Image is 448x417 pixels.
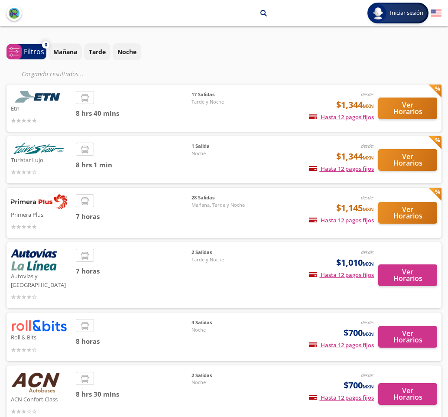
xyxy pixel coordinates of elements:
[11,319,67,332] img: Roll & Bits
[192,98,252,106] span: Tarde y Noche
[192,319,252,326] span: 4 Salidas
[309,394,374,401] span: Hasta 12 pagos fijos
[76,336,192,346] span: 8 horas
[378,149,437,171] button: Ver Horarios
[192,372,252,379] span: 2 Salidas
[192,143,252,150] span: 1 Salida
[76,160,192,170] span: 8 hrs 1 min
[120,9,182,18] p: [GEOGRAPHIC_DATA]
[344,326,374,339] span: $700
[11,143,67,154] img: Turistar Lujo
[192,194,252,202] span: 28 Salidas
[11,372,60,394] img: ACN Confort Class
[192,326,252,334] span: Noche
[378,98,437,119] button: Ver Horarios
[363,383,374,390] small: MXN
[336,256,374,269] span: $1,010
[336,202,374,215] span: $1,145
[363,103,374,109] small: MXN
[378,383,437,405] button: Ver Horarios
[363,331,374,337] small: MXN
[309,271,374,279] span: Hasta 12 pagos fijos
[361,249,374,255] em: desde:
[22,70,84,78] em: Cargando resultados ...
[11,154,71,165] p: Turistar Lujo
[363,261,374,267] small: MXN
[84,43,110,60] button: Tarde
[45,41,47,49] span: 0
[344,379,374,392] span: $700
[361,91,374,98] em: desde:
[363,206,374,212] small: MXN
[378,264,437,286] button: Ver Horarios
[192,150,252,157] span: Noche
[53,47,77,56] p: Mañana
[6,6,22,21] button: back
[431,8,442,19] button: English
[361,143,374,149] em: desde:
[192,256,252,264] span: Tarde y Noche
[192,9,254,18] p: [GEOGRAPHIC_DATA]
[11,103,71,113] p: Etn
[11,91,67,103] img: Etn
[386,9,427,17] span: Iniciar sesión
[76,266,192,276] span: 7 horas
[361,194,374,201] em: desde:
[336,150,374,163] span: $1,344
[309,113,374,121] span: Hasta 12 pagos fijos
[89,47,106,56] p: Tarde
[76,212,192,222] span: 7 horas
[361,372,374,378] em: desde:
[361,319,374,326] em: desde:
[49,43,82,60] button: Mañana
[113,43,141,60] button: Noche
[363,154,374,161] small: MXN
[192,91,252,98] span: 17 Salidas
[378,202,437,224] button: Ver Horarios
[309,341,374,349] span: Hasta 12 pagos fijos
[11,394,71,404] p: ACN Confort Class
[11,209,71,219] p: Primera Plus
[336,98,374,111] span: $1,344
[6,44,46,59] button: 0Filtros
[117,47,136,56] p: Noche
[11,249,57,270] img: Autovías y La Línea
[11,270,71,289] p: Autovías y [GEOGRAPHIC_DATA]
[192,379,252,386] span: Noche
[76,108,192,118] span: 8 hrs 40 mins
[24,46,44,57] p: Filtros
[11,332,71,342] p: Roll & Bits
[309,216,374,224] span: Hasta 12 pagos fijos
[192,249,252,256] span: 2 Salidas
[76,389,192,399] span: 8 hrs 30 mins
[309,165,374,173] span: Hasta 12 pagos fijos
[192,202,252,209] span: Mañana, Tarde y Noche
[378,326,437,348] button: Ver Horarios
[11,194,67,209] img: Primera Plus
